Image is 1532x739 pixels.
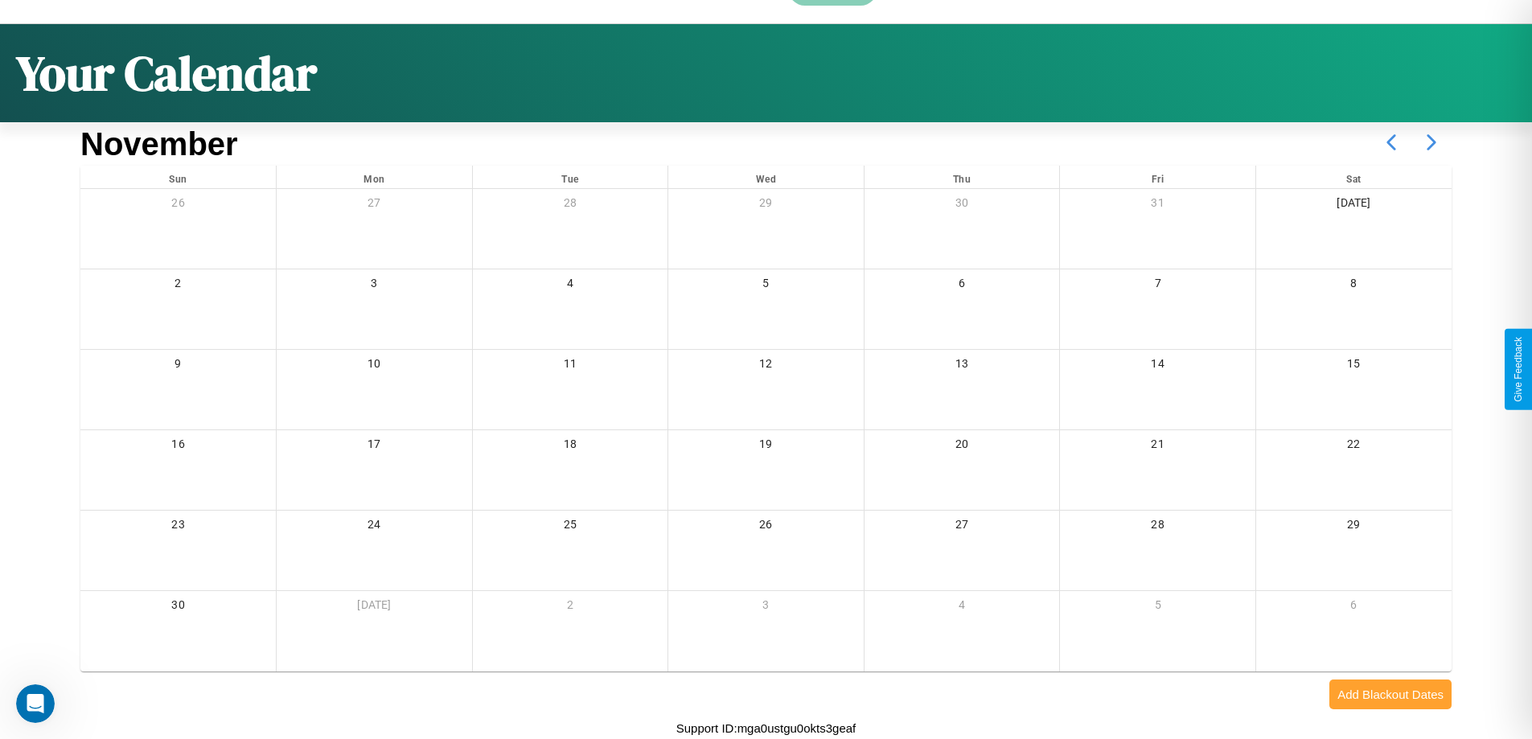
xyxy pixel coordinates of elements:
[473,166,668,188] div: Tue
[668,189,864,222] div: 29
[865,350,1060,383] div: 13
[1060,430,1255,463] div: 21
[277,591,472,624] div: [DATE]
[277,430,472,463] div: 17
[668,591,864,624] div: 3
[473,430,668,463] div: 18
[473,269,668,302] div: 4
[865,591,1060,624] div: 4
[80,430,276,463] div: 16
[473,350,668,383] div: 11
[80,591,276,624] div: 30
[1256,189,1452,222] div: [DATE]
[16,684,55,723] iframe: Intercom live chat
[80,166,276,188] div: Sun
[1060,189,1255,222] div: 31
[473,591,668,624] div: 2
[80,511,276,544] div: 23
[80,350,276,383] div: 9
[668,350,864,383] div: 12
[473,189,668,222] div: 28
[1060,591,1255,624] div: 5
[1256,591,1452,624] div: 6
[865,189,1060,222] div: 30
[1256,350,1452,383] div: 15
[80,126,238,162] h2: November
[1256,511,1452,544] div: 29
[865,430,1060,463] div: 20
[1060,269,1255,302] div: 7
[277,269,472,302] div: 3
[473,511,668,544] div: 25
[80,269,276,302] div: 2
[277,189,472,222] div: 27
[80,189,276,222] div: 26
[1329,679,1452,709] button: Add Blackout Dates
[277,350,472,383] div: 10
[277,511,472,544] div: 24
[676,717,856,739] p: Support ID: mga0ustgu0okts3geaf
[1256,430,1452,463] div: 22
[16,40,317,106] h1: Your Calendar
[277,166,472,188] div: Mon
[1060,166,1255,188] div: Fri
[1060,511,1255,544] div: 28
[668,511,864,544] div: 26
[668,166,864,188] div: Wed
[668,269,864,302] div: 5
[1256,166,1452,188] div: Sat
[865,511,1060,544] div: 27
[1256,269,1452,302] div: 8
[865,269,1060,302] div: 6
[668,430,864,463] div: 19
[1513,337,1524,402] div: Give Feedback
[865,166,1060,188] div: Thu
[1060,350,1255,383] div: 14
